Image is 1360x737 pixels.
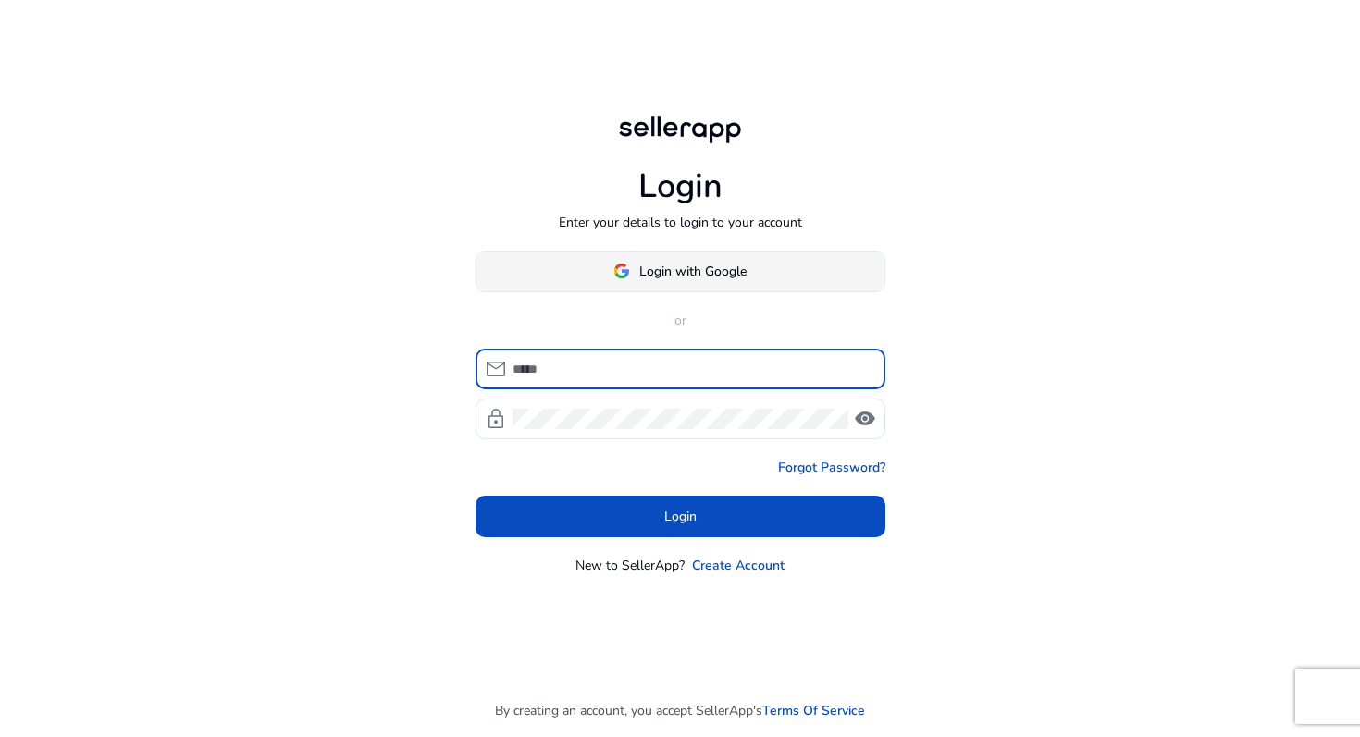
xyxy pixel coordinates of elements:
p: or [476,311,885,330]
span: Login [664,507,697,526]
span: visibility [854,408,876,430]
a: Create Account [692,556,785,575]
a: Terms Of Service [762,701,865,720]
span: mail [485,358,507,380]
p: New to SellerApp? [575,556,685,575]
a: Forgot Password? [778,458,885,477]
p: Enter your details to login to your account [559,213,802,232]
img: google-logo.svg [613,263,630,279]
span: lock [485,408,507,430]
button: Login [476,496,885,537]
h1: Login [638,166,723,206]
button: Login with Google [476,251,885,292]
span: Login with Google [639,262,747,281]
